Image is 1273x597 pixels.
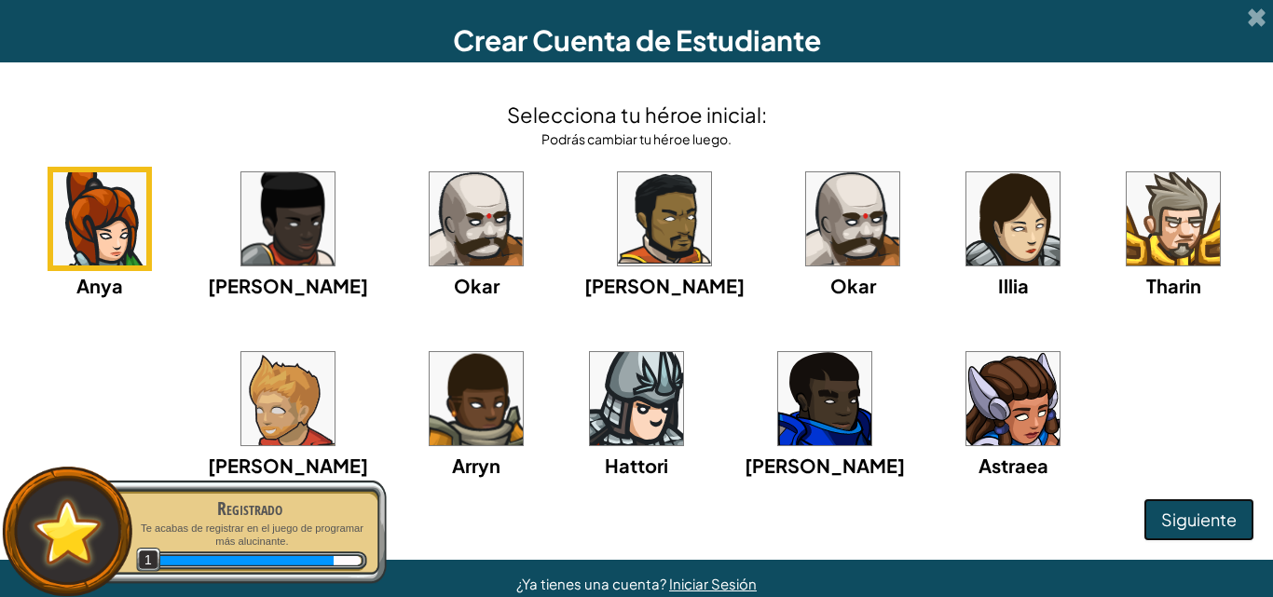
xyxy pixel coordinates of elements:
span: [PERSON_NAME] [208,454,368,477]
img: portrait.png [430,172,523,265]
span: [PERSON_NAME] [745,454,905,477]
span: Tharin [1146,274,1201,297]
img: portrait.png [53,172,146,265]
span: Arryn [452,454,500,477]
span: [PERSON_NAME] [584,274,745,297]
div: 20 XP ganado [157,556,335,565]
div: Podrás cambiar tu héroe luego. [507,129,767,148]
img: portrait.png [966,352,1060,445]
div: 3 XP hasta el nivel 2 [334,556,361,565]
h4: Selecciona tu héroe inicial: [507,100,767,129]
span: Okar [454,274,500,297]
span: Astraea [979,454,1048,477]
span: Hattori [605,454,668,477]
img: portrait.png [806,172,899,265]
img: portrait.png [618,172,711,265]
p: Te acabas de registrar en el juego de programar más alucinante. [132,522,367,549]
span: 1 [136,548,161,573]
img: portrait.png [430,352,523,445]
span: ¿Ya tienes una cuenta? [516,575,669,592]
span: Siguiente [1161,509,1237,530]
img: portrait.png [778,352,871,445]
a: Iniciar Sesión [669,575,757,592]
img: default.png [25,490,110,573]
span: Illia [998,274,1029,297]
img: portrait.png [241,352,335,445]
span: Crear Cuenta de Estudiante [453,22,821,58]
span: [PERSON_NAME] [208,274,368,297]
img: portrait.png [590,352,683,445]
span: Anya [76,274,123,297]
img: portrait.png [1127,172,1220,265]
button: Siguiente [1143,498,1254,541]
span: Okar [830,274,876,297]
div: Registrado [132,495,367,522]
img: portrait.png [241,172,335,265]
img: portrait.png [966,172,1060,265]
